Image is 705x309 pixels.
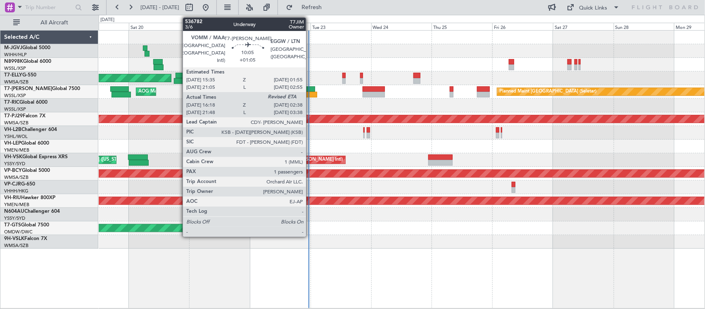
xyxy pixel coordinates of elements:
a: VH-VSKGlobal Express XRS [4,154,68,159]
div: Wed 24 [371,23,432,30]
div: Quick Links [579,4,608,12]
a: WSSL/XSP [4,93,26,99]
span: T7-GTS [4,223,21,228]
div: Fri 26 [492,23,553,30]
button: Quick Links [563,1,624,14]
span: VH-L2B [4,127,21,132]
button: All Aircraft [9,16,90,29]
a: T7-ELLYG-550 [4,73,36,78]
a: WMSA/SZB [4,120,28,126]
a: T7-RICGlobal 6000 [4,100,47,105]
span: Refresh [294,5,329,10]
span: VH-VSK [4,154,22,159]
a: N8998KGlobal 6000 [4,59,51,64]
span: VP-CJR [4,182,21,187]
div: Planned Maint [GEOGRAPHIC_DATA] (Seletar) [499,86,596,98]
div: Sun 28 [614,23,674,30]
a: VH-LEPGlobal 6000 [4,141,49,146]
div: Sat 27 [553,23,614,30]
div: Planned Maint Sydney ([PERSON_NAME] Intl) [247,154,343,166]
a: YMEN/MEB [4,147,29,153]
a: VHHH/HKG [4,188,28,194]
a: WMSA/SZB [4,242,28,249]
div: Tue 23 [311,23,371,30]
a: YMEN/MEB [4,202,29,208]
span: VH-LEP [4,141,21,146]
button: Refresh [282,1,332,14]
span: T7-ELLY [4,73,22,78]
span: N604AU [4,209,24,214]
a: OMDW/DWC [4,229,33,235]
span: T7-[PERSON_NAME] [4,86,52,91]
a: T7-[PERSON_NAME]Global 7500 [4,86,80,91]
span: T7-PJ29 [4,114,23,119]
a: M-JGVJGlobal 5000 [4,45,50,50]
a: 9H-VSLKFalcon 7X [4,236,47,241]
a: WIHH/HLP [4,52,27,58]
span: [DATE] - [DATE] [140,4,179,11]
a: YSSY/SYD [4,215,25,221]
a: WMSA/SZB [4,79,28,85]
a: WSSL/XSP [4,106,26,112]
a: VP-BCYGlobal 5000 [4,168,50,173]
div: Sat 20 [129,23,190,30]
span: VH-RIU [4,195,21,200]
a: WMSA/SZB [4,174,28,181]
a: VH-L2BChallenger 604 [4,127,57,132]
div: Sun 21 [189,23,250,30]
div: Thu 25 [432,23,492,30]
a: YSHL/WOL [4,133,28,140]
a: WSSL/XSP [4,65,26,71]
span: VP-BCY [4,168,22,173]
span: N8998K [4,59,23,64]
a: VP-CJRG-650 [4,182,35,187]
a: T7-GTSGlobal 7500 [4,223,49,228]
input: Trip Number [25,1,73,14]
div: Mon 22 [250,23,311,30]
a: VH-RIUHawker 800XP [4,195,55,200]
span: T7-RIC [4,100,19,105]
div: [DATE] [100,17,114,24]
div: AOG Maint [GEOGRAPHIC_DATA] (Seletar) [138,86,229,98]
a: T7-PJ29Falcon 7X [4,114,45,119]
span: All Aircraft [21,20,87,26]
span: M-JGVJ [4,45,22,50]
a: YSSY/SYD [4,161,25,167]
span: 9H-VSLK [4,236,24,241]
a: N604AUChallenger 604 [4,209,60,214]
